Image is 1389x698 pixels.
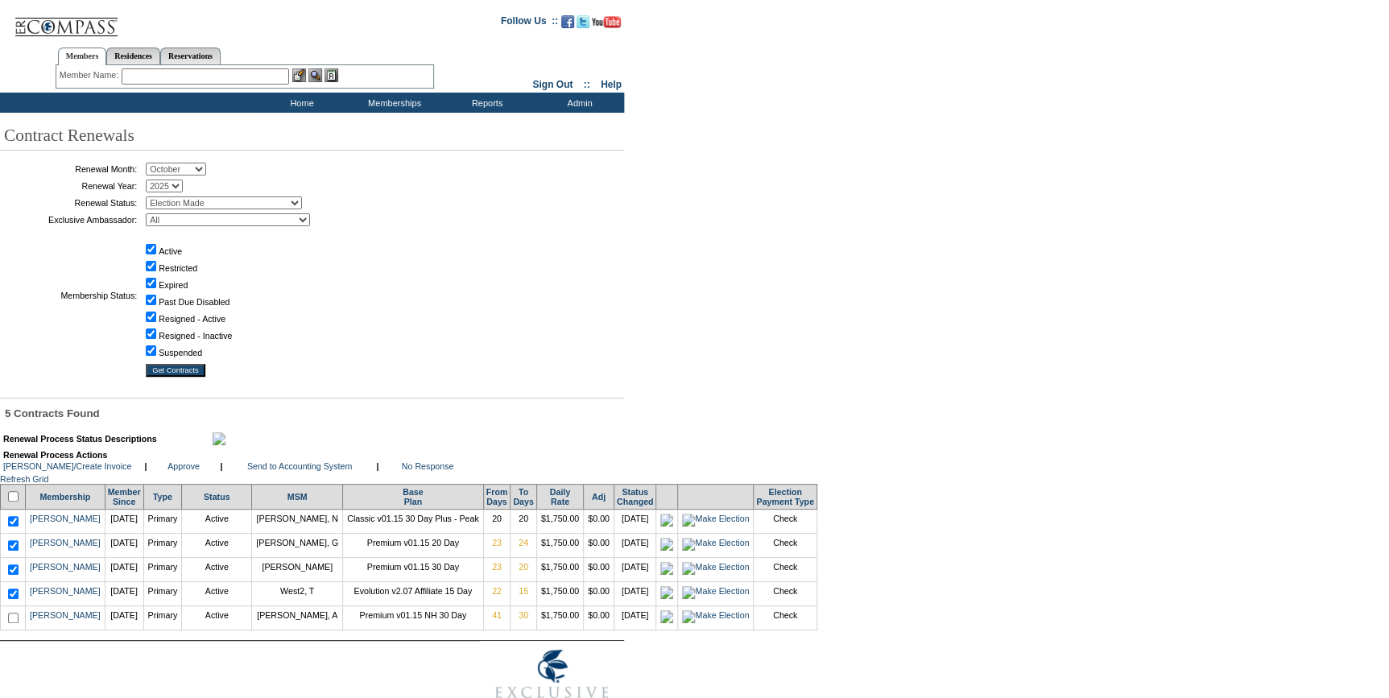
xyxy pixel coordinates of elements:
td: Active [182,581,252,605]
td: 20 [483,509,511,533]
input: Get Contracts [146,364,205,377]
td: [PERSON_NAME], A [252,605,343,630]
td: 15 [511,581,536,605]
td: Renewal Year: [4,180,137,192]
a: [PERSON_NAME] [30,514,101,523]
a: Follow us on Twitter [577,20,589,30]
a: [PERSON_NAME] [30,538,101,547]
img: View [308,68,322,82]
td: $0.00 [584,509,614,533]
td: Primary [143,605,182,630]
img: Make Election [682,514,749,527]
td: Active [182,557,252,581]
td: Primary [143,533,182,557]
td: Primary [143,509,182,533]
a: No Response [402,461,454,471]
b: Renewal Process Actions [3,450,107,460]
a: Members [58,47,107,65]
td: Follow Us :: [501,14,558,33]
td: [PERSON_NAME], G [252,533,343,557]
a: Type [153,492,172,502]
td: Premium v01.15 20 Day [343,533,483,557]
td: Renewal Status: [4,196,137,209]
a: Sign Out [532,79,573,90]
td: [DATE] [614,557,656,581]
td: [PERSON_NAME], N [252,509,343,533]
td: $1,750.00 [536,533,583,557]
td: Check [754,581,816,605]
td: 24 [511,533,536,557]
td: [DATE] [105,605,143,630]
a: [PERSON_NAME]/Create Invoice [3,461,131,471]
td: $1,750.00 [536,605,583,630]
td: [DATE] [614,605,656,630]
td: $0.00 [584,605,614,630]
td: [DATE] [105,533,143,557]
td: [PERSON_NAME] [252,557,343,581]
div: Member Name: [60,68,122,82]
td: $1,750.00 [536,509,583,533]
td: Exclusive Ambassador: [4,213,137,226]
td: Membership Status: [4,230,137,360]
b: | [221,461,223,471]
td: Admin [531,93,624,113]
td: Check [754,557,816,581]
td: 23 [483,533,511,557]
a: Become our fan on Facebook [561,20,574,30]
b: Renewal Process Status Descriptions [3,434,157,444]
a: MSM [287,492,308,502]
td: $0.00 [584,557,614,581]
a: Reservations [160,47,221,64]
img: icon_electionmade.gif [660,562,673,575]
td: $1,750.00 [536,581,583,605]
img: b_edit.gif [292,68,306,82]
label: Suspended [159,348,202,357]
label: Restricted [159,263,197,273]
td: Active [182,533,252,557]
a: Status [204,492,230,502]
span: :: [584,79,590,90]
td: Home [254,93,346,113]
a: Residences [106,47,160,64]
b: | [377,461,379,471]
span: Select/Deselect All [5,494,21,503]
td: [DATE] [614,509,656,533]
td: Reports [439,93,531,113]
img: Become our fan on Facebook [561,15,574,28]
a: Approve [167,461,200,471]
a: ElectionPayment Type [756,487,813,506]
a: DailyRate [550,487,570,506]
label: Past Due Disabled [159,297,229,307]
td: 22 [483,581,511,605]
td: [DATE] [105,509,143,533]
a: MemberSince [108,487,141,506]
td: 30 [511,605,536,630]
img: Subscribe to our YouTube Channel [592,16,621,28]
td: 23 [483,557,511,581]
img: icon_electionmade.gif [660,586,673,599]
td: Memberships [346,93,439,113]
td: Check [754,509,816,533]
td: [DATE] [105,557,143,581]
span: 5 Contracts Found [5,407,100,419]
td: [DATE] [614,581,656,605]
label: Active [159,246,182,256]
img: Compass Home [14,4,118,37]
label: Resigned - Inactive [159,331,232,341]
td: [DATE] [105,581,143,605]
a: Help [601,79,622,90]
a: BasePlan [403,487,423,506]
a: [PERSON_NAME] [30,562,101,572]
td: Premium v01.15 NH 30 Day [343,605,483,630]
label: Resigned - Active [159,314,225,324]
img: icon_electionmade.gif [660,610,673,623]
td: Active [182,605,252,630]
img: Make Election [682,562,749,575]
b: | [145,461,147,471]
a: Send to Accounting System [247,461,352,471]
img: Make Election [682,586,749,599]
td: Check [754,533,816,557]
td: West2, T [252,581,343,605]
a: StatusChanged [617,487,654,506]
td: Check [754,605,816,630]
